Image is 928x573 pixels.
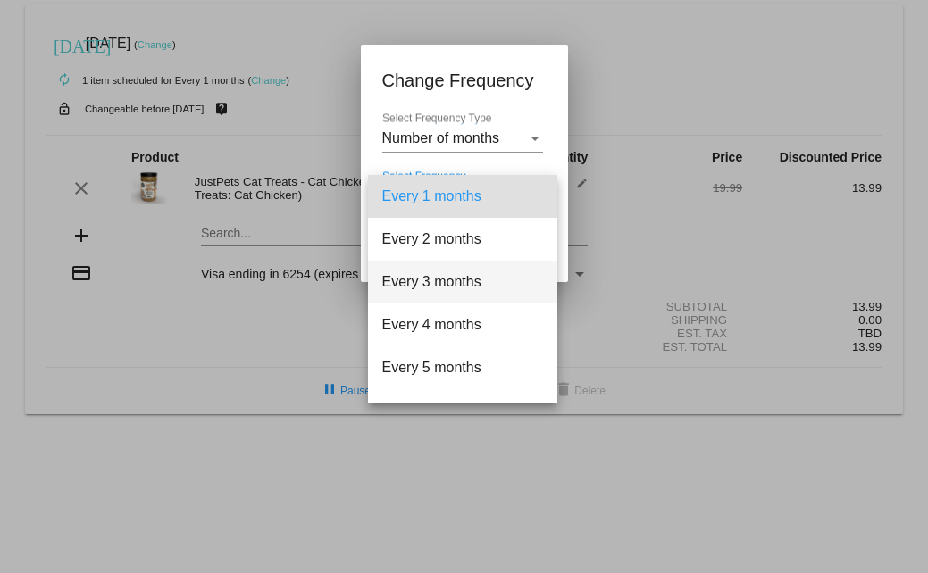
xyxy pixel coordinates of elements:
[382,261,543,303] span: Every 3 months
[382,175,543,218] span: Every 1 months
[382,218,543,261] span: Every 2 months
[382,389,543,432] span: Every 6 months
[382,346,543,389] span: Every 5 months
[382,303,543,346] span: Every 4 months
